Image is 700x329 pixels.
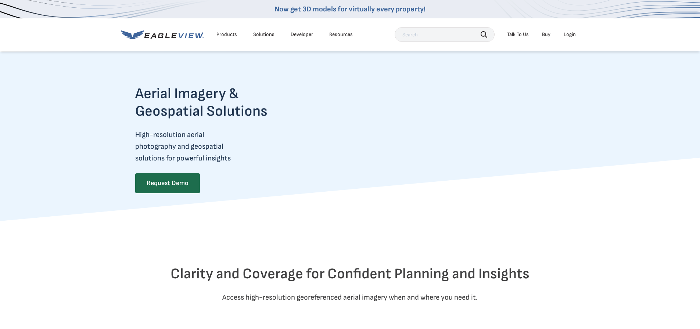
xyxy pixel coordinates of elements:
[274,5,426,14] a: Now get 3D models for virtually every property!
[135,85,296,120] h2: Aerial Imagery & Geospatial Solutions
[564,31,576,38] div: Login
[507,31,529,38] div: Talk To Us
[135,292,565,303] p: Access high-resolution georeferenced aerial imagery when and where you need it.
[329,31,353,38] div: Resources
[253,31,274,38] div: Solutions
[135,265,565,283] h2: Clarity and Coverage for Confident Planning and Insights
[135,129,296,164] p: High-resolution aerial photography and geospatial solutions for powerful insights
[216,31,237,38] div: Products
[291,31,313,38] a: Developer
[395,27,495,42] input: Search
[542,31,550,38] a: Buy
[135,173,200,193] a: Request Demo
